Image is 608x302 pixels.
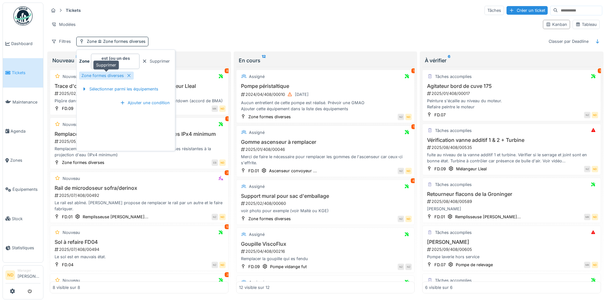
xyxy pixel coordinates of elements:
[248,168,259,174] div: FD.01
[398,168,404,174] div: NZ
[53,98,226,104] div: Piqûre dans la cuve du Lleal (voir photo) - à faire pendant shutdown (accord de BMA)
[11,41,41,47] span: Dashboard
[225,68,230,73] div: 8
[239,83,412,89] h3: Pompe péristaltique
[239,193,412,199] h3: Support mural pour sac d'emballage
[425,206,598,212] div: [PERSON_NAME]
[434,262,446,268] div: FD.07
[249,231,265,237] div: Assigné
[248,216,291,222] div: Zone formes diverses
[12,99,41,105] span: Maintenance
[11,128,41,134] span: Agenda
[262,57,266,64] sup: 12
[219,214,226,220] div: ND
[398,264,404,270] div: NZ
[63,175,80,182] div: Nouveau
[93,60,119,70] div: Supprimer
[239,139,412,145] h3: Gomme ascenseur à remplacer
[83,214,148,220] div: Remplisseuse [PERSON_NAME]...
[592,262,598,268] div: ND
[239,256,412,262] div: Remplacer la goupille qui es fendu
[12,245,41,251] span: Statistiques
[435,277,472,283] div: Tâches accomplies
[575,21,597,27] div: Tableau
[405,264,412,270] div: NZ
[426,90,598,97] div: 2025/01/408/00017
[139,57,172,66] div: Supprimer
[62,262,73,268] div: FD.04
[249,183,265,190] div: Assigné
[225,116,230,121] div: 1
[584,112,590,118] div: NZ
[53,239,226,245] h3: Sol à refaire FD04
[240,200,412,206] div: 2025/02/408/00060
[434,166,446,172] div: FD.09
[269,168,317,174] div: Ascenseur convoyeur ...
[411,124,416,129] div: 1
[87,38,146,44] div: Zone
[53,254,226,260] div: Le sol est en mauvais état.
[97,39,146,44] span: Zone formes diverses
[225,170,230,175] div: 3
[212,105,218,112] div: MK
[426,246,598,252] div: 2025/09/408/00605
[81,73,124,79] div: Zone formes diverses
[53,131,226,137] h3: Remplacement des prises de courant par des prises IPx4 minimum
[63,7,83,13] strong: Tickets
[584,166,590,172] div: NZ
[13,6,33,26] img: Badge_color-CXgf-gQk.svg
[239,154,412,166] div: Merci de faire le nécessaire pour remplacer les gommes de l'ascenseur car ceux-ci s'effrite.
[425,137,598,143] h3: Vérification vanne additif 1 & 2 + Turbine
[248,114,291,120] div: Zone formes diverses
[18,268,41,282] li: [PERSON_NAME]
[240,90,412,98] div: 2024/04/408/00010
[5,270,15,280] li: ND
[426,198,598,205] div: 2025/08/408/00589
[239,57,412,64] div: En cours
[79,58,90,64] strong: Zone
[584,262,590,268] div: MK
[398,114,404,120] div: NZ
[101,55,137,67] strong: est (ou un des enfants)
[212,262,218,268] div: NZ
[598,68,602,73] div: 1
[249,74,265,80] div: Assigné
[456,166,487,172] div: Mélangeur Lleal
[54,246,226,252] div: 2025/07/408/00494
[405,216,412,222] div: ND
[53,200,226,212] div: Le rail est abîmé. [PERSON_NAME] propose de remplacer le rail par un autre et le faire fabriquer.
[62,105,73,112] div: FD.09
[425,239,598,245] h3: [PERSON_NAME]
[239,208,412,214] div: voir photo pour exemple (voir Maitè ou KGE)
[592,112,598,118] div: ND
[12,186,41,192] span: Équipements
[239,100,412,112] div: Aucun entretient de cette pompe est réalisé. Prévoir une GMAO Ajouter cette équipement dans la li...
[425,254,598,260] div: Pompe laverie hors service
[10,157,41,163] span: Zones
[219,105,226,112] div: ND
[54,192,226,198] div: 2025/07/408/00492
[405,168,412,174] div: ND
[239,241,412,247] h3: Goupille ViscoFlux
[54,138,226,144] div: 2025/05/408/00154
[584,214,590,220] div: MK
[219,262,226,268] div: ND
[79,85,161,93] div: Sélectionner parmi les équipements
[435,74,472,80] div: Tâches accomplies
[248,264,260,270] div: FD.09
[53,83,226,89] h3: Trace d'oxydation ( piqûre) à l'intérieur du mélangeur Lleal
[484,6,504,15] div: Tâches
[435,128,472,134] div: Tâches accomplies
[49,37,74,46] div: Filtres
[435,229,472,236] div: Tâches accomplies
[405,114,412,120] div: ND
[425,57,598,64] div: À vérifier
[426,144,598,151] div: 2025/08/408/00535
[53,146,226,158] div: Remplacement des prises se trouvant dans le Leal par des prises résistantes à la projection d'eau...
[411,178,416,183] div: 4
[49,20,79,29] div: Modèles
[398,216,404,222] div: NZ
[63,74,80,80] div: Nouveau
[63,229,80,236] div: Nouveau
[592,214,598,220] div: ND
